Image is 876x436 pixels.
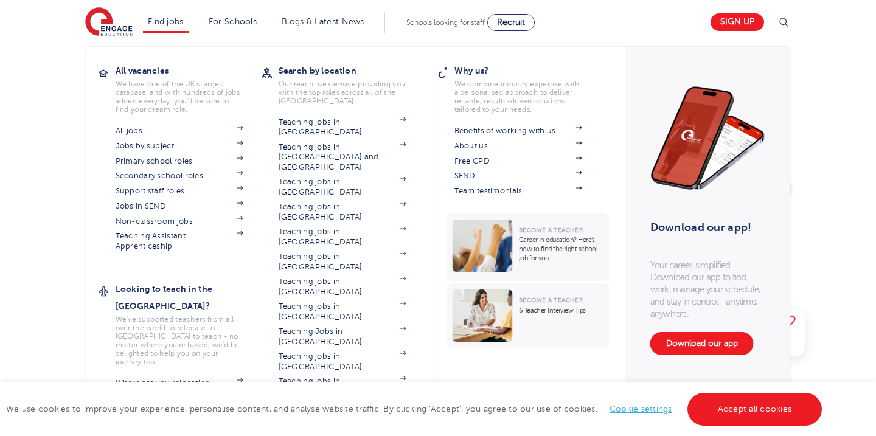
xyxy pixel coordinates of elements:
a: Primary school roles [116,156,243,166]
a: Where are you relocating from? [116,378,243,398]
a: Teaching Assistant Apprenticeship [116,231,243,251]
a: Jobs in SEND [116,201,243,211]
p: We've supported teachers from all over the world to relocate to [GEOGRAPHIC_DATA] to teach - no m... [116,315,243,366]
span: Recruit [497,18,525,27]
a: Search by locationOur reach is extensive providing you with the top roles across all of the [GEOG... [279,62,425,105]
p: Career in education? Here’s how to find the right school job for you [519,235,603,263]
a: Non-classroom jobs [116,216,243,226]
a: Free CPD [454,156,582,166]
a: Team testimonials [454,186,582,196]
p: Your career, simplified. Download our app to find work, manage your schedule, and stay in control... [650,259,766,320]
h3: Why us? [454,62,600,79]
a: Teaching jobs in [GEOGRAPHIC_DATA] [279,252,406,272]
a: Teaching jobs in [GEOGRAPHIC_DATA] [279,351,406,372]
a: Support staff roles [116,186,243,196]
a: Sign up [711,13,764,31]
p: We have one of the UK's largest database. and with hundreds of jobs added everyday. you'll be sur... [116,80,243,114]
p: Our reach is extensive providing you with the top roles across all of the [GEOGRAPHIC_DATA] [279,80,406,105]
a: Accept all cookies [687,393,822,426]
a: Recruit [487,14,535,31]
a: SEND [454,171,582,181]
a: Benefits of working with us [454,126,582,136]
a: Teaching jobs in [GEOGRAPHIC_DATA] [279,302,406,322]
a: Find jobs [148,17,184,26]
h3: Looking to teach in the [GEOGRAPHIC_DATA]? [116,280,262,314]
a: Secondary school roles [116,171,243,181]
a: Teaching jobs in [GEOGRAPHIC_DATA] [279,376,406,396]
p: 6 Teacher Interview Tips [519,306,603,315]
a: Teaching jobs in [GEOGRAPHIC_DATA] [279,177,406,197]
a: Jobs by subject [116,141,243,151]
a: Become a TeacherCareer in education? Here’s how to find the right school job for you [447,213,613,281]
a: Teaching jobs in [GEOGRAPHIC_DATA] [279,277,406,297]
a: All vacanciesWe have one of the UK's largest database. and with hundreds of jobs added everyday. ... [116,62,262,114]
p: We combine industry expertise with a personalised approach to deliver reliable, results-driven so... [454,80,582,114]
a: Blogs & Latest News [282,17,364,26]
span: Schools looking for staff [406,18,485,27]
a: Teaching jobs in [GEOGRAPHIC_DATA] [279,227,406,247]
a: Why us?We combine industry expertise with a personalised approach to deliver reliable, results-dr... [454,62,600,114]
h3: Search by location [279,62,425,79]
a: Download our app [650,332,754,355]
h3: All vacancies [116,62,262,79]
a: Teaching jobs in [GEOGRAPHIC_DATA] [279,117,406,137]
a: Teaching jobs in [GEOGRAPHIC_DATA] [279,202,406,222]
a: All jobs [116,126,243,136]
img: Engage Education [85,7,133,38]
span: Become a Teacher [519,227,583,234]
a: Teaching jobs in [GEOGRAPHIC_DATA] and [GEOGRAPHIC_DATA] [279,142,406,172]
a: Teaching Jobs in [GEOGRAPHIC_DATA] [279,327,406,347]
a: Looking to teach in the [GEOGRAPHIC_DATA]?We've supported teachers from all over the world to rel... [116,280,262,366]
h3: Download our app! [650,214,760,241]
a: For Schools [209,17,257,26]
a: Become a Teacher6 Teacher Interview Tips [447,283,613,348]
span: We use cookies to improve your experience, personalise content, and analyse website traffic. By c... [6,404,825,414]
a: About us [454,141,582,151]
span: Become a Teacher [519,297,583,303]
a: Cookie settings [610,404,672,414]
